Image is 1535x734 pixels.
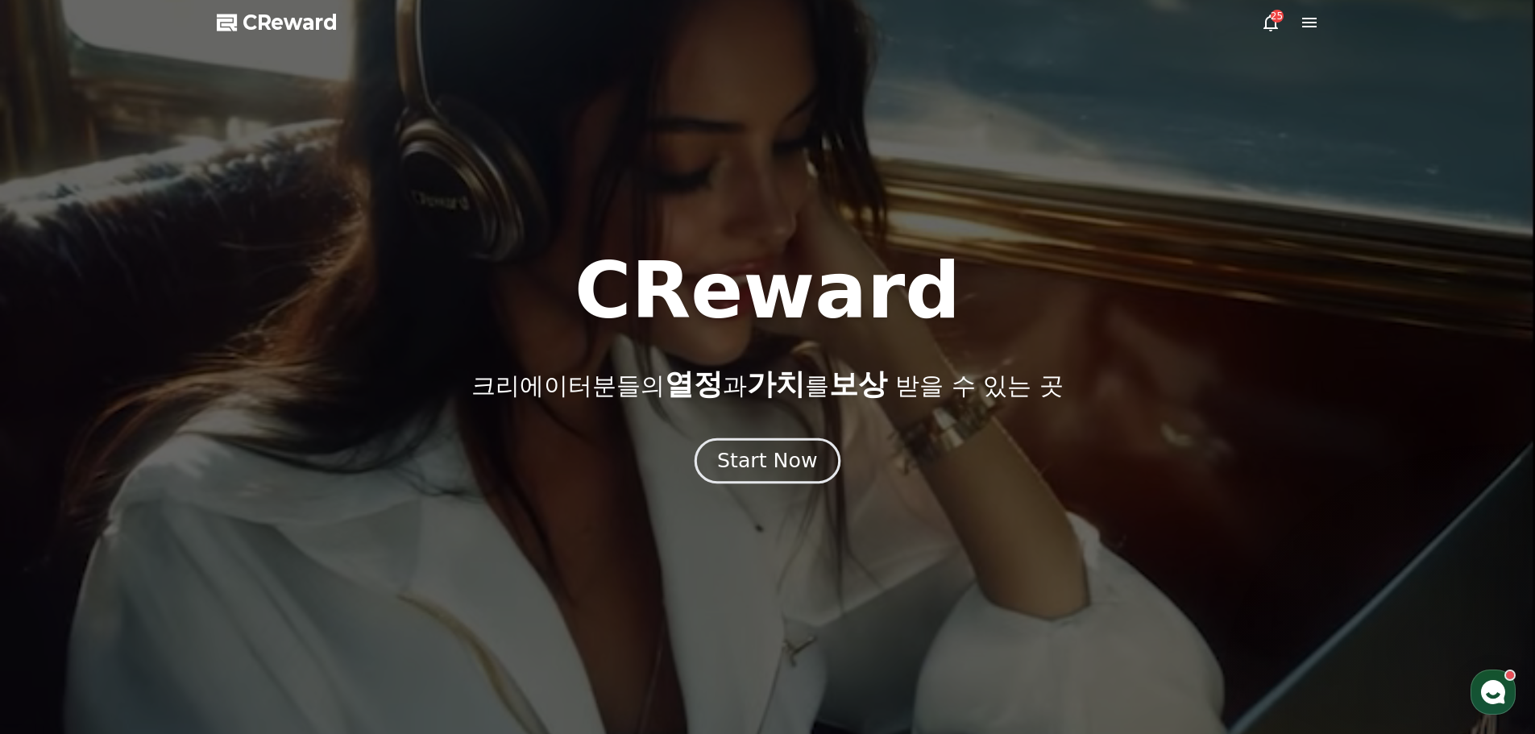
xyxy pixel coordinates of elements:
[665,367,723,400] span: 열정
[698,455,837,471] a: Start Now
[575,252,960,330] h1: CReward
[217,10,338,35] a: CReward
[1261,13,1280,32] a: 25
[243,10,338,35] span: CReward
[717,447,817,475] div: Start Now
[1271,10,1284,23] div: 25
[829,367,887,400] span: 보상
[695,437,840,483] button: Start Now
[747,367,805,400] span: 가치
[471,368,1063,400] p: 크리에이터분들의 과 를 받을 수 있는 곳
